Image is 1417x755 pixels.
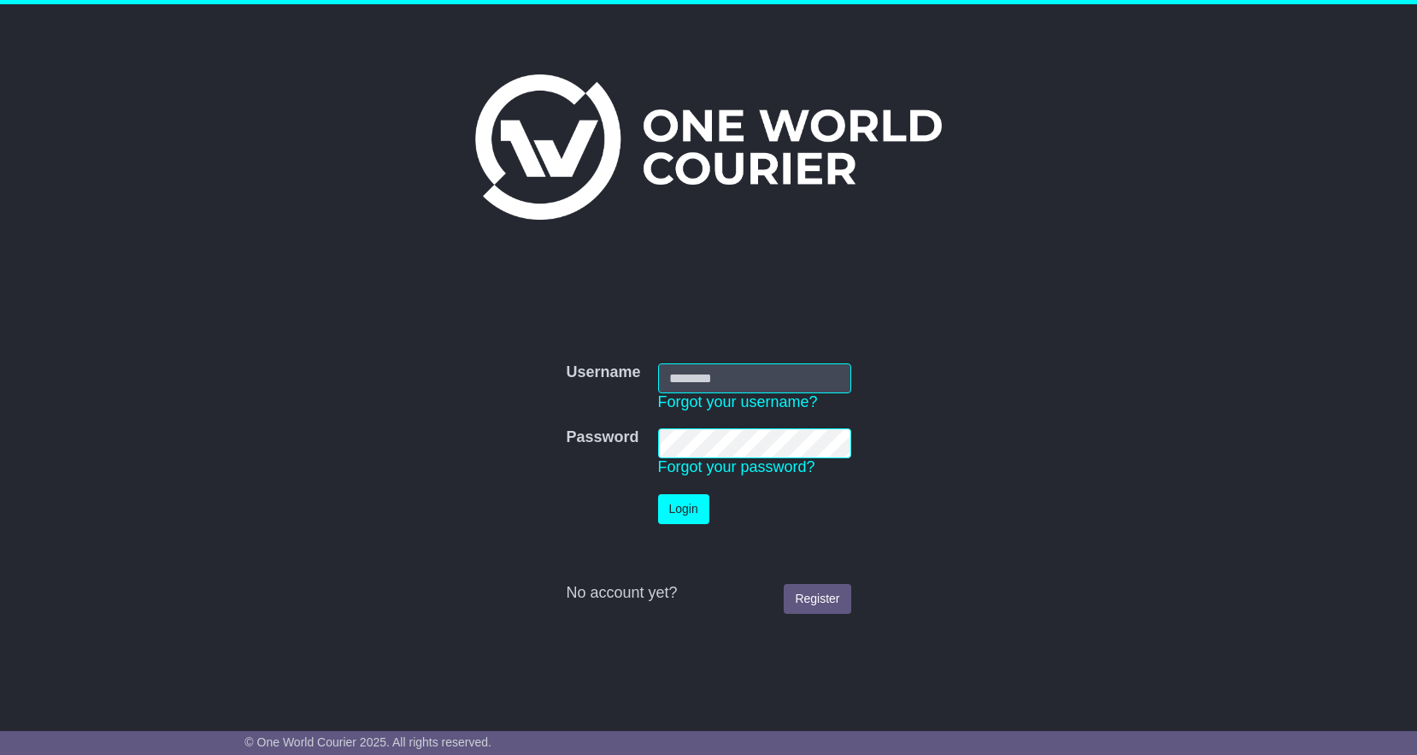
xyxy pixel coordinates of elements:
button: Login [658,494,709,524]
span: © One World Courier 2025. All rights reserved. [244,735,491,749]
div: No account yet? [566,584,850,603]
a: Forgot your username? [658,393,818,410]
a: Register [784,584,850,614]
label: Password [566,428,638,447]
img: One World [475,74,942,220]
label: Username [566,363,640,382]
a: Forgot your password? [658,458,815,475]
